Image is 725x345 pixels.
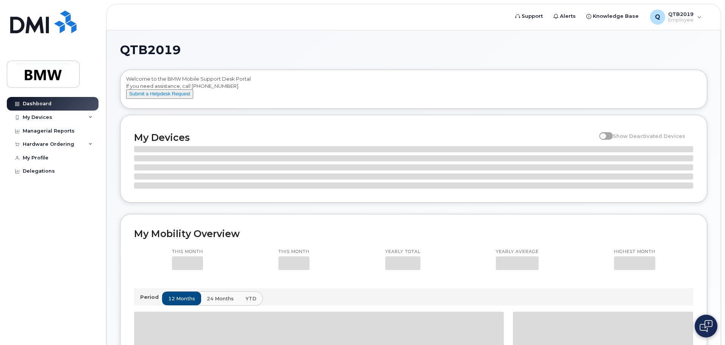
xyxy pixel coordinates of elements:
p: Period [140,293,162,301]
img: Open chat [700,320,712,332]
a: Submit a Helpdesk Request [126,91,193,97]
span: Show Deactivated Devices [613,133,685,139]
p: Yearly average [496,249,539,255]
h2: My Mobility Overview [134,228,693,239]
p: This month [278,249,309,255]
span: YTD [245,295,256,302]
p: Highest month [614,249,655,255]
span: 24 months [207,295,234,302]
input: Show Deactivated Devices [599,129,605,135]
h2: My Devices [134,132,595,143]
button: Submit a Helpdesk Request [126,89,193,99]
p: Yearly total [385,249,420,255]
p: This month [172,249,203,255]
span: QTB2019 [120,44,181,56]
div: Welcome to the BMW Mobile Support Desk Portal If you need assistance, call [PHONE_NUMBER]. [126,75,701,106]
